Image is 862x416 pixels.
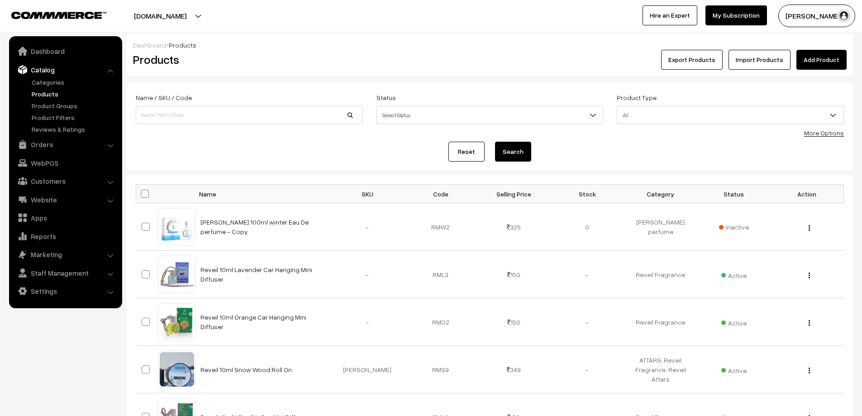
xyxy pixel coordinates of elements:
[11,265,119,281] a: Staff Management
[624,346,697,393] td: ATTARS, Reveil Fragrance, Reveil Attars
[551,185,624,203] th: Stock
[195,185,331,203] th: Name
[617,106,844,124] span: All
[796,50,847,70] a: Add Product
[643,5,697,25] a: Hire an Expert
[477,251,551,298] td: 150
[477,298,551,346] td: 150
[11,283,119,299] a: Settings
[331,185,404,203] th: SKU
[11,62,119,78] a: Catalog
[11,210,119,226] a: Apps
[551,203,624,251] td: 0
[29,124,119,134] a: Reviews & Ratings
[102,5,218,27] button: [DOMAIN_NAME]
[448,142,485,162] a: Reset
[29,101,119,110] a: Product Groups
[136,93,192,102] label: Name / SKU / Code
[133,53,362,67] h2: Products
[331,346,404,393] td: [PERSON_NAME]
[29,113,119,122] a: Product Filters
[661,50,723,70] button: Export Products
[376,93,396,102] label: Status
[804,129,844,137] a: More Options
[376,106,604,124] span: Select Status
[551,298,624,346] td: -
[29,89,119,99] a: Products
[11,12,106,19] img: COMMMERCE
[404,346,477,393] td: RMS9
[331,251,404,298] td: -
[837,9,851,23] img: user
[697,185,771,203] th: Status
[404,185,477,203] th: Code
[11,173,119,189] a: Customers
[624,251,697,298] td: Reveil Fragrance
[404,203,477,251] td: RMW2
[495,142,531,162] button: Search
[331,298,404,346] td: -
[11,228,119,244] a: Reports
[11,136,119,153] a: Orders
[771,185,844,203] th: Action
[331,203,404,251] td: -
[200,313,306,330] a: Reveil 10ml Orange Car Hanging Mini Diffuser
[11,155,119,171] a: WebPOS
[721,316,747,328] span: Active
[11,191,119,208] a: Website
[617,93,657,102] label: Product Type
[624,298,697,346] td: Reveil Fragrance
[169,41,196,49] span: Products
[551,251,624,298] td: -
[133,40,847,50] div: /
[778,5,855,27] button: [PERSON_NAME] D
[136,106,363,124] input: Name / SKU / Code
[809,320,810,326] img: Menu
[719,222,749,232] span: Inactive
[404,298,477,346] td: RMO2
[404,251,477,298] td: RML3
[809,368,810,373] img: Menu
[729,50,791,70] a: Import Products
[809,273,810,278] img: Menu
[377,107,603,123] span: Select Status
[721,363,747,375] span: Active
[721,268,747,280] span: Active
[551,346,624,393] td: -
[11,43,119,59] a: Dashboard
[477,185,551,203] th: Selling Price
[624,203,697,251] td: [PERSON_NAME] perfume
[133,41,166,49] a: Dashboard
[200,266,312,283] a: Reveil 10ml Lavender Car Hanging Mini Diffuser
[624,185,697,203] th: Category
[11,246,119,263] a: Marketing
[477,346,551,393] td: 349
[200,218,309,235] a: [PERSON_NAME] 100ml winter Eau De perfume - Copy
[809,225,810,231] img: Menu
[200,366,292,373] a: Reveil 10ml Snow Wood Roll On
[705,5,767,25] a: My Subscription
[617,107,843,123] span: All
[11,9,90,20] a: COMMMERCE
[477,203,551,251] td: 325
[29,77,119,87] a: Categories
